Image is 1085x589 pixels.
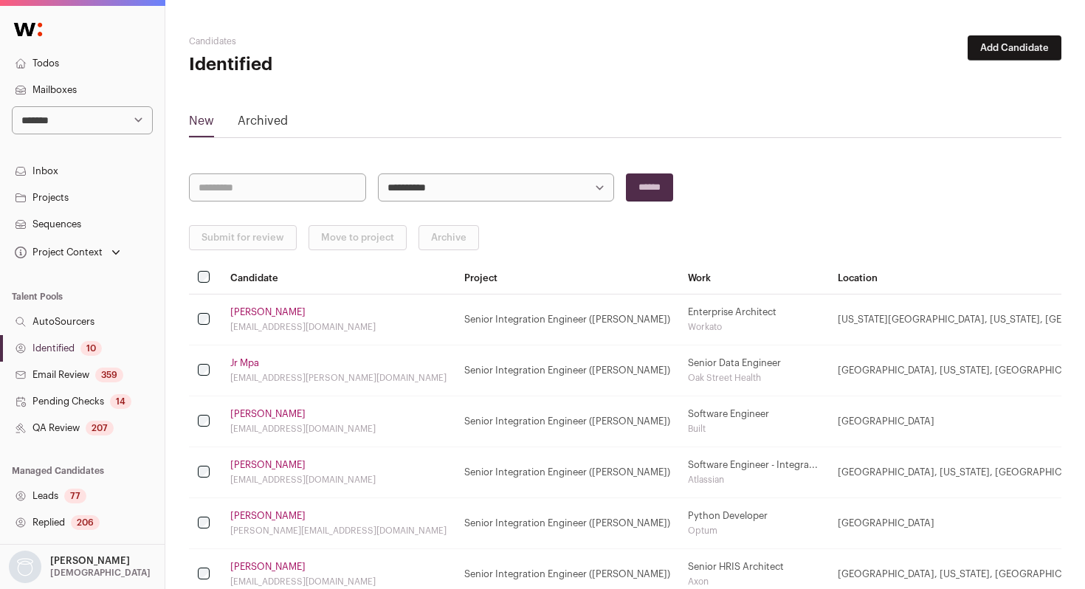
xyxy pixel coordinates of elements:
[968,35,1061,61] button: Add Candidate
[455,447,679,498] td: Senior Integration Engineer ([PERSON_NAME])
[230,306,306,318] a: [PERSON_NAME]
[455,262,679,294] th: Project
[679,262,829,294] th: Work
[95,368,123,382] div: 359
[688,576,820,588] div: Axon
[688,525,820,537] div: Optum
[455,294,679,345] td: Senior Integration Engineer ([PERSON_NAME])
[80,341,102,356] div: 10
[230,576,447,588] div: [EMAIL_ADDRESS][DOMAIN_NAME]
[688,423,820,435] div: Built
[679,447,829,498] td: Software Engineer - Integra...
[230,423,447,435] div: [EMAIL_ADDRESS][DOMAIN_NAME]
[688,321,820,333] div: Workato
[230,510,306,522] a: [PERSON_NAME]
[12,247,103,258] div: Project Context
[50,555,130,567] p: [PERSON_NAME]
[679,345,829,396] td: Senior Data Engineer
[230,525,447,537] div: [PERSON_NAME][EMAIL_ADDRESS][DOMAIN_NAME]
[230,372,447,384] div: [EMAIL_ADDRESS][PERSON_NAME][DOMAIN_NAME]
[189,35,480,47] h2: Candidates
[230,357,259,369] a: Jr Mpa
[230,408,306,420] a: [PERSON_NAME]
[6,15,50,44] img: Wellfound
[86,421,114,435] div: 207
[12,242,123,263] button: Open dropdown
[189,53,480,77] h1: Identified
[679,498,829,549] td: Python Developer
[679,396,829,447] td: Software Engineer
[455,498,679,549] td: Senior Integration Engineer ([PERSON_NAME])
[230,459,306,471] a: [PERSON_NAME]
[230,561,306,573] a: [PERSON_NAME]
[455,396,679,447] td: Senior Integration Engineer ([PERSON_NAME])
[221,262,455,294] th: Candidate
[230,321,447,333] div: [EMAIL_ADDRESS][DOMAIN_NAME]
[9,551,41,583] img: nopic.png
[71,515,100,530] div: 206
[50,567,151,579] p: [DEMOGRAPHIC_DATA]
[455,345,679,396] td: Senior Integration Engineer ([PERSON_NAME])
[6,551,154,583] button: Open dropdown
[679,294,829,345] td: Enterprise Architect
[189,112,214,136] a: New
[230,474,447,486] div: [EMAIL_ADDRESS][DOMAIN_NAME]
[688,474,820,486] div: Atlassian
[238,112,288,136] a: Archived
[688,372,820,384] div: Oak Street Health
[64,489,86,503] div: 77
[110,394,131,409] div: 14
